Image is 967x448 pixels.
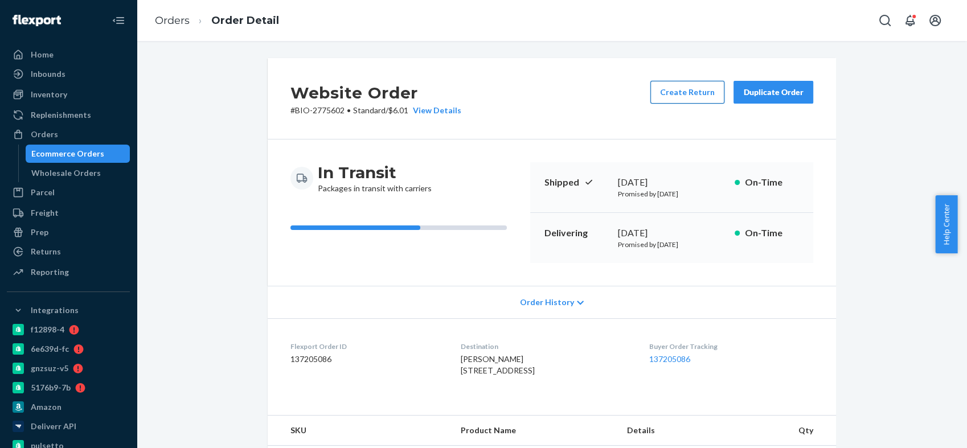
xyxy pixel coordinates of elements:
a: Freight [7,204,130,222]
a: Home [7,46,130,64]
div: Orders [31,129,58,140]
a: Wholesale Orders [26,164,130,182]
button: Open account menu [924,9,946,32]
a: Inbounds [7,65,130,83]
div: Deliverr API [31,421,76,432]
button: Integrations [7,301,130,319]
a: Reporting [7,263,130,281]
a: Inventory [7,85,130,104]
div: 6e639d-fc [31,343,69,355]
p: # BIO-2775602 / $6.01 [290,105,461,116]
a: Parcel [7,183,130,202]
div: Integrations [31,305,79,316]
div: Packages in transit with carriers [318,162,432,194]
button: View Details [408,105,461,116]
div: Inventory [31,89,67,100]
dt: Destination [461,342,630,351]
span: Standard [353,105,386,115]
span: • [347,105,351,115]
a: Orders [155,14,190,27]
div: Parcel [31,187,55,198]
button: Help Center [935,195,957,253]
button: Duplicate Order [734,81,813,104]
button: Open Search Box [874,9,896,32]
a: Order Detail [211,14,279,27]
a: 5176b9-7b [7,379,130,397]
div: Freight [31,207,59,219]
div: Returns [31,246,61,257]
p: Shipped [544,176,609,189]
img: Flexport logo [13,15,61,26]
h3: In Transit [318,162,432,183]
a: f12898-4 [7,320,130,339]
div: Wholesale Orders [31,167,101,179]
th: SKU [268,416,452,446]
th: Qty [743,416,836,446]
dt: Buyer Order Tracking [649,342,813,351]
div: [DATE] [618,227,726,240]
span: Order History [520,297,574,308]
dt: Flexport Order ID [290,342,442,351]
h2: Website Order [290,81,461,105]
dd: 137205086 [290,354,442,365]
p: Promised by [DATE] [618,189,726,199]
ol: breadcrumbs [146,4,288,38]
span: [PERSON_NAME] [STREET_ADDRESS] [461,354,535,375]
th: Product Name [452,416,617,446]
p: On-Time [744,227,800,240]
div: Ecommerce Orders [31,148,104,159]
a: Amazon [7,398,130,416]
div: Inbounds [31,68,65,80]
button: Close Navigation [107,9,130,32]
a: Ecommerce Orders [26,145,130,163]
div: Home [31,49,54,60]
a: Replenishments [7,106,130,124]
div: 5176b9-7b [31,382,71,393]
p: On-Time [744,176,800,189]
a: 137205086 [649,354,690,364]
a: 6e639d-fc [7,340,130,358]
a: Returns [7,243,130,261]
button: Create Return [650,81,724,104]
a: Deliverr API [7,417,130,435]
div: Prep [31,227,48,238]
div: Replenishments [31,109,91,121]
a: Prep [7,223,130,241]
th: Details [618,416,743,446]
div: [DATE] [618,176,726,189]
div: f12898-4 [31,324,64,335]
a: gnzsuz-v5 [7,359,130,377]
div: Duplicate Order [743,87,804,98]
p: Promised by [DATE] [618,240,726,249]
button: Open notifications [899,9,921,32]
div: Reporting [31,266,69,278]
p: Delivering [544,227,609,240]
a: Orders [7,125,130,143]
div: gnzsuz-v5 [31,363,68,374]
div: Amazon [31,401,62,413]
